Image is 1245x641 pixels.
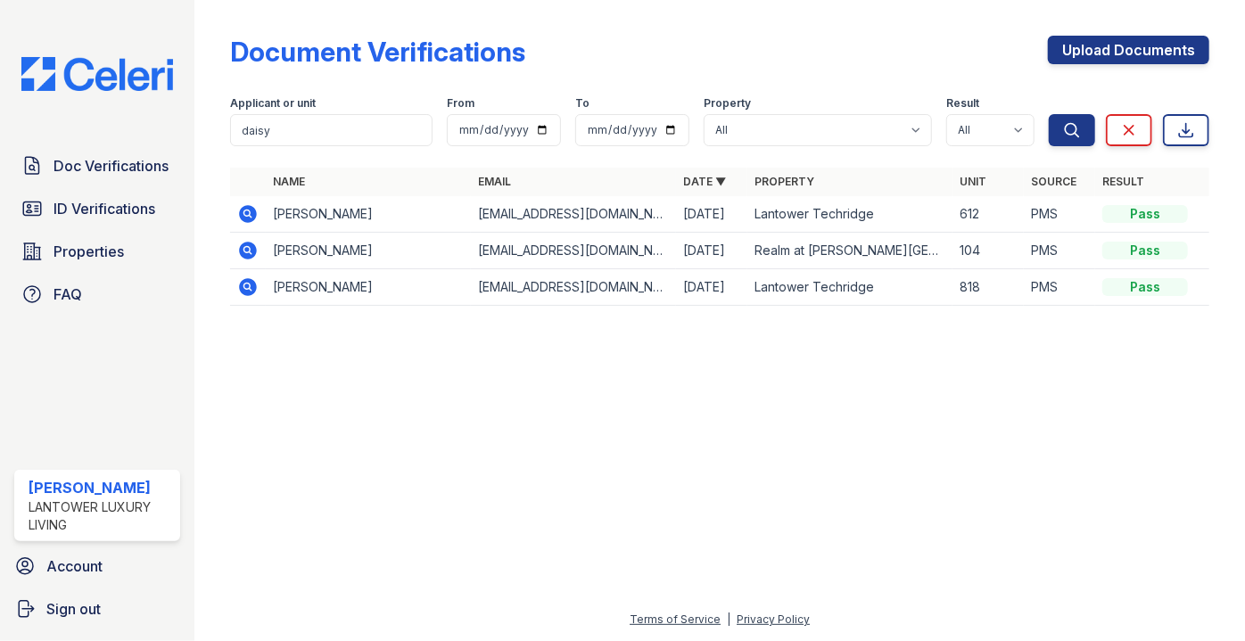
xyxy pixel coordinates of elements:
[952,269,1024,306] td: 818
[447,96,474,111] label: From
[727,612,730,626] div: |
[46,555,103,577] span: Account
[1102,242,1188,259] div: Pass
[676,269,747,306] td: [DATE]
[54,241,124,262] span: Properties
[54,155,169,177] span: Doc Verifications
[7,548,187,584] a: Account
[747,233,952,269] td: Realm at [PERSON_NAME][GEOGRAPHIC_DATA]
[754,175,814,188] a: Property
[704,96,751,111] label: Property
[1024,269,1095,306] td: PMS
[747,196,952,233] td: Lantower Techridge
[14,191,180,226] a: ID Verifications
[14,234,180,269] a: Properties
[7,57,187,91] img: CE_Logo_Blue-a8612792a0a2168367f1c8372b55b34899dd931a85d93a1a3d3e32e68fde9ad4.png
[471,196,676,233] td: [EMAIL_ADDRESS][DOMAIN_NAME]
[29,477,173,498] div: [PERSON_NAME]
[575,96,590,111] label: To
[952,233,1024,269] td: 104
[1024,196,1095,233] td: PMS
[676,196,747,233] td: [DATE]
[1102,175,1144,188] a: Result
[273,175,305,188] a: Name
[1102,205,1188,223] div: Pass
[676,233,747,269] td: [DATE]
[630,612,721,626] a: Terms of Service
[29,498,173,534] div: Lantower Luxury Living
[747,269,952,306] td: Lantower Techridge
[1048,36,1209,64] a: Upload Documents
[230,96,316,111] label: Applicant or unit
[960,175,986,188] a: Unit
[471,269,676,306] td: [EMAIL_ADDRESS][DOMAIN_NAME]
[230,36,525,68] div: Document Verifications
[471,233,676,269] td: [EMAIL_ADDRESS][DOMAIN_NAME]
[46,598,101,620] span: Sign out
[478,175,511,188] a: Email
[1102,278,1188,296] div: Pass
[952,196,1024,233] td: 612
[946,96,979,111] label: Result
[14,276,180,312] a: FAQ
[1024,233,1095,269] td: PMS
[54,198,155,219] span: ID Verifications
[1031,175,1076,188] a: Source
[266,269,471,306] td: [PERSON_NAME]
[266,233,471,269] td: [PERSON_NAME]
[14,148,180,184] a: Doc Verifications
[7,591,187,627] a: Sign out
[54,284,82,305] span: FAQ
[737,612,810,626] a: Privacy Policy
[683,175,726,188] a: Date ▼
[266,196,471,233] td: [PERSON_NAME]
[230,114,433,146] input: Search by name, email, or unit number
